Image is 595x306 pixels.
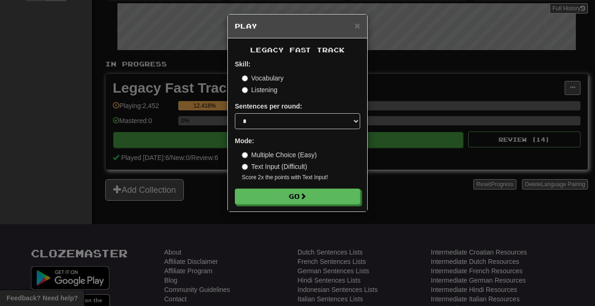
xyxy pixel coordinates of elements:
[235,102,302,111] label: Sentences per round:
[235,189,360,204] button: Go
[242,162,307,171] label: Text Input (Difficult)
[235,137,254,145] strong: Mode:
[235,60,250,68] strong: Skill:
[355,21,360,30] button: Close
[242,75,248,81] input: Vocabulary
[242,164,248,170] input: Text Input (Difficult)
[242,152,248,158] input: Multiple Choice (Easy)
[242,174,360,182] small: Score 2x the points with Text Input !
[242,85,277,95] label: Listening
[250,46,345,54] span: Legacy Fast Track
[235,22,360,31] h5: Play
[355,20,360,31] span: ×
[242,87,248,93] input: Listening
[242,73,283,83] label: Vocabulary
[242,150,317,160] label: Multiple Choice (Easy)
